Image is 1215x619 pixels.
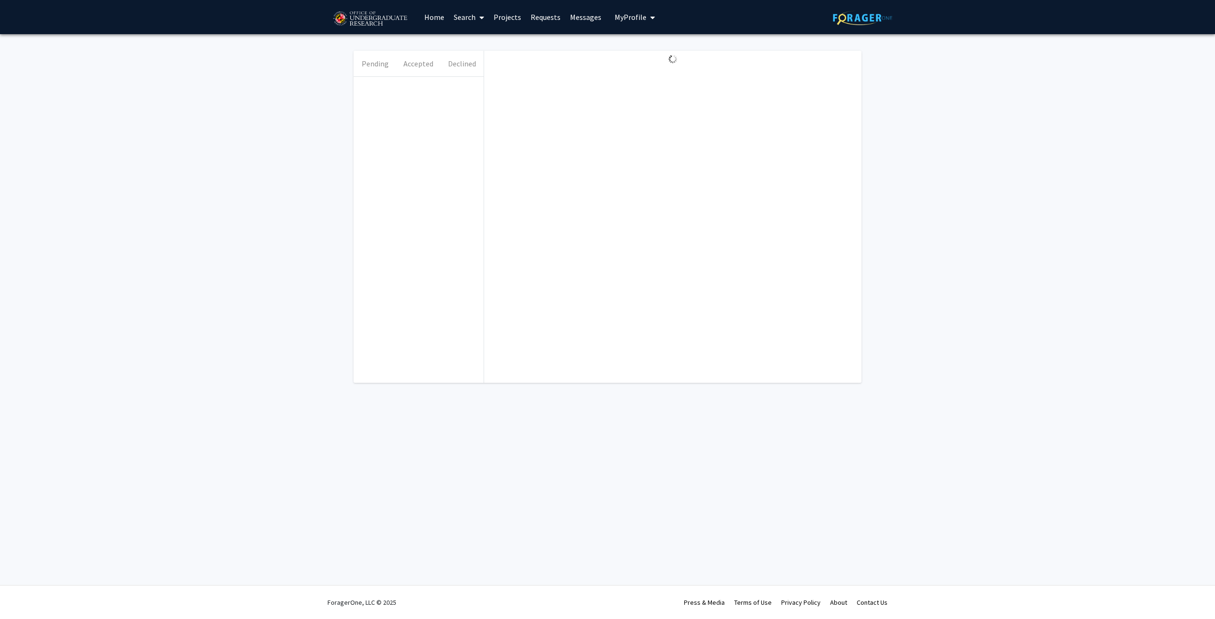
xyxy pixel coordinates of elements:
[833,10,892,25] img: ForagerOne Logo
[489,0,526,34] a: Projects
[420,0,449,34] a: Home
[734,598,772,607] a: Terms of Use
[565,0,606,34] a: Messages
[330,7,410,31] img: University of Maryland Logo
[684,598,725,607] a: Press & Media
[327,586,396,619] div: ForagerOne, LLC © 2025
[830,598,847,607] a: About
[615,12,646,22] span: My Profile
[526,0,565,34] a: Requests
[354,51,397,76] button: Pending
[440,51,484,76] button: Declined
[781,598,821,607] a: Privacy Policy
[857,598,888,607] a: Contact Us
[664,51,681,67] img: Loading
[397,51,440,76] button: Accepted
[449,0,489,34] a: Search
